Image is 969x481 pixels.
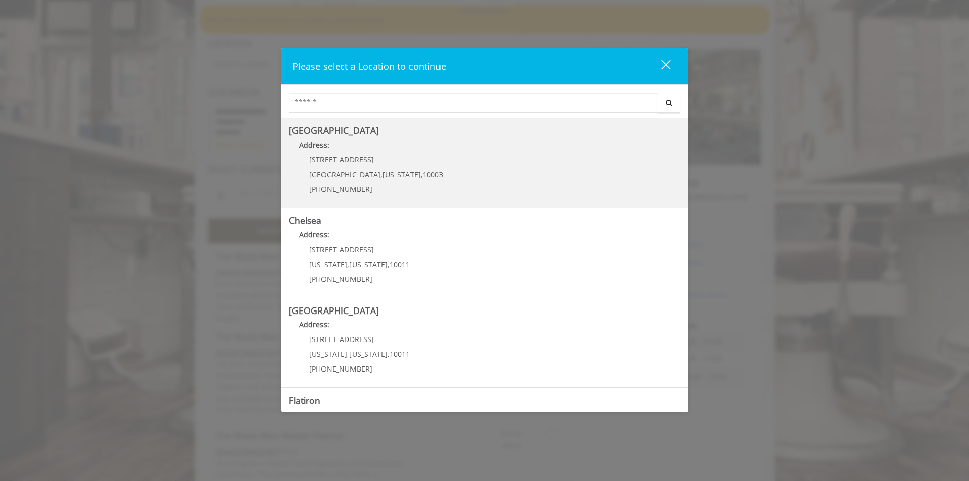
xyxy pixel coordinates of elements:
[650,59,670,74] div: close dialog
[299,230,329,239] b: Address:
[421,169,423,179] span: ,
[390,260,410,269] span: 10011
[299,320,329,329] b: Address:
[347,260,349,269] span: ,
[289,124,379,136] b: [GEOGRAPHIC_DATA]
[289,394,320,406] b: Flatiron
[663,99,675,106] i: Search button
[309,155,374,164] span: [STREET_ADDRESS]
[289,93,681,118] div: Center Select
[289,214,321,227] b: Chelsea
[347,349,349,359] span: ,
[642,56,677,77] button: close dialog
[309,245,374,254] span: [STREET_ADDRESS]
[383,169,421,179] span: [US_STATE]
[289,93,658,113] input: Search Center
[423,169,443,179] span: 10003
[309,274,372,284] span: [PHONE_NUMBER]
[309,364,372,374] span: [PHONE_NUMBER]
[309,260,347,269] span: [US_STATE]
[349,260,388,269] span: [US_STATE]
[349,349,388,359] span: [US_STATE]
[309,349,347,359] span: [US_STATE]
[309,169,380,179] span: [GEOGRAPHIC_DATA]
[289,304,379,317] b: [GEOGRAPHIC_DATA]
[299,140,329,150] b: Address:
[309,334,374,344] span: [STREET_ADDRESS]
[380,169,383,179] span: ,
[388,260,390,269] span: ,
[390,349,410,359] span: 10011
[292,60,446,72] span: Please select a Location to continue
[388,349,390,359] span: ,
[309,184,372,194] span: [PHONE_NUMBER]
